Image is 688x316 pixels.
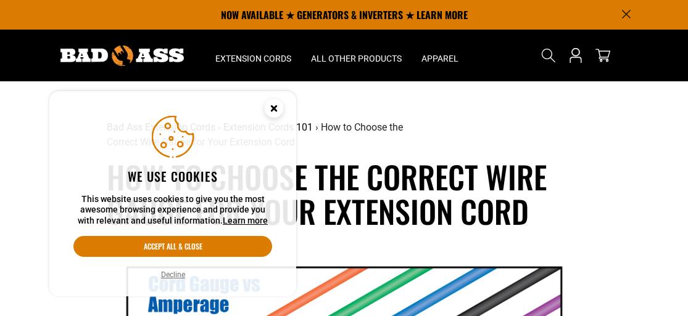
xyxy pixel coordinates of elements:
[60,46,184,66] img: Bad Ass Extension Cords
[157,269,189,281] button: Decline
[73,236,272,257] button: Accept all & close
[73,194,272,227] p: This website uses cookies to give you the most awesome browsing experience and provide you with r...
[311,53,402,64] span: All Other Products
[215,53,291,64] span: Extension Cords
[539,46,558,65] summary: Search
[205,30,301,81] summary: Extension Cords
[223,216,268,225] a: Learn more
[421,53,458,64] span: Apparel
[73,168,272,184] h2: We use cookies
[49,91,296,297] aside: Cookie Consent
[315,121,318,133] span: ›
[412,30,468,81] summary: Apparel
[301,30,412,81] summary: All Other Products
[107,159,582,228] h1: How to Choose the Correct Wire Gauge for Your Extension Cord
